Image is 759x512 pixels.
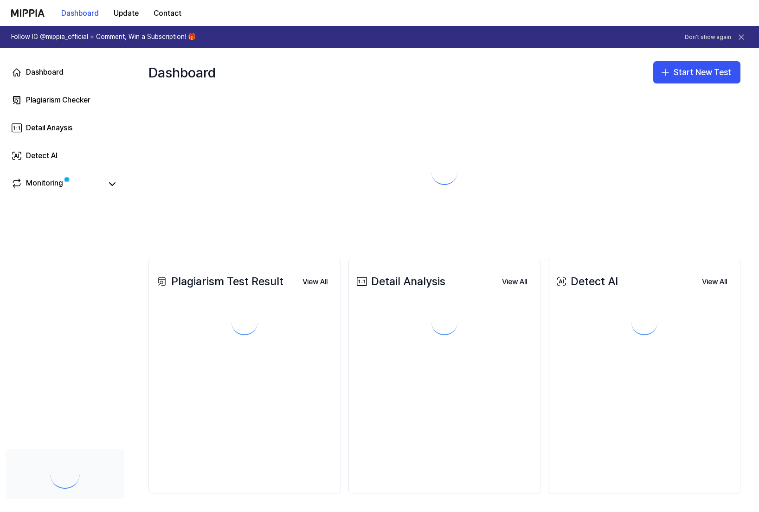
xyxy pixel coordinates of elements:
[148,58,216,87] div: Dashboard
[106,0,146,26] a: Update
[11,9,45,17] img: logo
[6,145,124,167] a: Detect AI
[354,273,445,290] div: Detail Analysis
[11,178,102,191] a: Monitoring
[26,122,72,134] div: Detail Anaysis
[695,272,734,291] a: View All
[26,95,90,106] div: Plagiarism Checker
[6,117,124,139] a: Detail Anaysis
[495,272,534,291] a: View All
[146,4,189,23] button: Contact
[554,273,618,290] div: Detect AI
[6,89,124,111] a: Plagiarism Checker
[295,273,335,291] button: View All
[685,33,731,41] button: Don't show again
[26,150,58,161] div: Detect AI
[54,4,106,23] button: Dashboard
[695,273,734,291] button: View All
[106,4,146,23] button: Update
[154,273,283,290] div: Plagiarism Test Result
[295,272,335,291] a: View All
[495,273,534,291] button: View All
[26,178,63,191] div: Monitoring
[11,32,196,42] h1: Follow IG @mippia_official + Comment, Win a Subscription! 🎁
[6,61,124,83] a: Dashboard
[653,61,740,83] button: Start New Test
[26,67,64,78] div: Dashboard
